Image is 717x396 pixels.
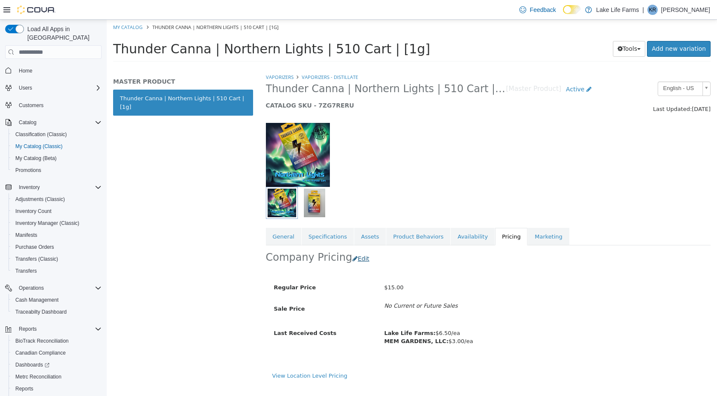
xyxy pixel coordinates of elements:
a: General [159,208,195,226]
span: Adjustments (Classic) [12,194,102,204]
span: Dashboards [15,361,50,368]
a: Specifications [195,208,247,226]
a: Feedback [516,1,559,18]
span: Reports [19,326,37,332]
a: Inventory Manager (Classic) [12,218,83,228]
i: No Current or Future Sales [277,283,351,289]
span: Promotions [15,167,41,174]
span: My Catalog (Classic) [15,143,63,150]
b: MEM GARDENS, LLC: [277,318,342,325]
span: Cash Management [12,295,102,305]
a: Dashboards [9,359,105,371]
div: Kate Rossow [647,5,658,15]
button: Operations [15,283,47,293]
button: Reports [2,323,105,335]
span: Inventory Count [12,206,102,216]
span: Home [15,65,102,76]
button: Edit [245,231,267,247]
a: Dashboards [12,360,53,370]
button: Manifests [9,229,105,241]
a: Purchase Orders [12,242,58,252]
button: Reports [9,383,105,395]
a: Assets [248,208,279,226]
button: Classification (Classic) [9,128,105,140]
a: My Catalog (Classic) [12,141,66,151]
span: Classification (Classic) [15,131,67,138]
span: $3.00/ea [277,318,366,325]
a: Thunder Canna | Northern Lights | 510 Cart | [1g] [6,70,146,96]
a: Adjustments (Classic) [12,194,68,204]
span: My Catalog (Beta) [15,155,57,162]
span: Transfers (Classic) [12,254,102,264]
img: Cova [17,6,55,14]
button: Catalog [2,116,105,128]
a: Marketing [421,208,463,226]
button: Purchase Orders [9,241,105,253]
span: Last Updated: [546,86,585,93]
span: Purchase Orders [12,242,102,252]
span: Classification (Classic) [12,129,102,140]
span: Transfers (Classic) [15,256,58,262]
a: Pricing [388,208,421,226]
button: Users [2,82,105,94]
button: Inventory Count [9,205,105,217]
span: Operations [15,283,102,293]
span: Metrc Reconciliation [12,372,102,382]
span: Thunder Canna | Northern Lights | 510 Cart | [1g] [159,63,399,76]
button: Catalog [15,117,40,128]
a: Customers [15,100,47,111]
a: Cash Management [12,295,62,305]
button: Operations [2,282,105,294]
button: Reports [15,324,40,334]
span: Catalog [19,119,36,126]
button: Cash Management [9,294,105,306]
button: Users [15,83,35,93]
button: Traceabilty Dashboard [9,306,105,318]
button: Promotions [9,164,105,176]
span: Inventory Manager (Classic) [12,218,102,228]
button: Canadian Compliance [9,347,105,359]
button: Transfers [9,265,105,277]
a: Reports [12,384,37,394]
button: Transfers (Classic) [9,253,105,265]
button: Inventory [2,181,105,193]
a: Metrc Reconciliation [12,372,65,382]
span: $15.00 [277,265,297,271]
small: [Master Product] [399,66,455,73]
a: My Catalog [6,4,36,11]
span: Last Received Costs [167,310,230,317]
span: Users [15,83,102,93]
b: Lake Life Farms: [277,310,329,317]
span: Catalog [15,117,102,128]
span: BioTrack Reconciliation [15,338,69,344]
a: Classification (Classic) [12,129,70,140]
span: Thunder Canna | Northern Lights | 510 Cart | [1g] [6,22,324,37]
span: Manifests [15,232,37,239]
span: Promotions [12,165,102,175]
span: Users [19,84,32,91]
span: Regular Price [167,265,209,271]
a: English - US [551,62,604,76]
span: Reports [15,385,33,392]
a: Manifests [12,230,41,240]
span: [DATE] [585,86,604,93]
span: Manifests [12,230,102,240]
span: Cash Management [15,297,58,303]
a: Active [455,62,490,78]
span: KR [649,5,656,15]
span: Inventory [15,182,102,192]
span: Inventory [19,184,40,191]
button: Home [2,64,105,76]
span: Feedback [530,6,556,14]
a: Inventory Count [12,206,55,216]
span: Metrc Reconciliation [15,373,61,380]
a: Availability [344,208,388,226]
a: Canadian Compliance [12,348,69,358]
input: Dark Mode [563,5,581,14]
a: Vaporizers - Distillate [195,54,251,61]
a: Transfers (Classic) [12,254,61,264]
button: Inventory [15,182,43,192]
span: Customers [19,102,44,109]
h5: MASTER PRODUCT [6,58,146,66]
